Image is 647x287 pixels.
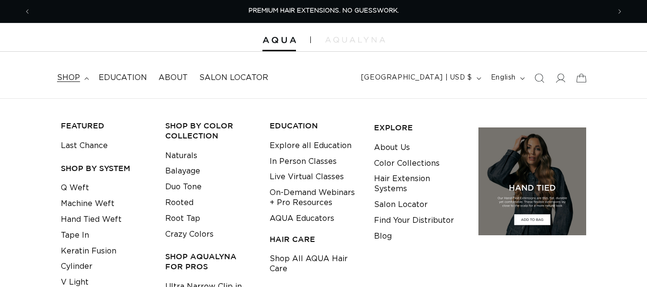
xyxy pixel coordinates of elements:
[374,123,464,133] h3: EXPLORE
[609,2,630,21] button: Next announcement
[199,73,268,83] span: Salon Locator
[61,243,116,259] a: Keratin Fusion
[270,154,337,170] a: In Person Classes
[249,8,399,14] span: PREMIUM HAIR EXTENSIONS. NO GUESSWORK.
[374,229,392,244] a: Blog
[165,148,197,164] a: Naturals
[61,121,150,131] h3: FEATURED
[355,69,485,87] button: [GEOGRAPHIC_DATA] | USD $
[165,211,200,227] a: Root Tap
[61,259,92,275] a: Cylinder
[270,251,359,277] a: Shop All AQUA Hair Care
[61,196,114,212] a: Machine Weft
[61,180,89,196] a: Q Weft
[57,73,80,83] span: shop
[361,73,472,83] span: [GEOGRAPHIC_DATA] | USD $
[491,73,516,83] span: English
[270,169,344,185] a: Live Virtual Classes
[374,156,440,172] a: Color Collections
[61,138,108,154] a: Last Chance
[165,195,193,211] a: Rooted
[374,171,464,197] a: Hair Extension Systems
[193,67,274,89] a: Salon Locator
[374,140,410,156] a: About Us
[165,121,255,141] h3: Shop by Color Collection
[270,211,334,227] a: AQUA Educators
[270,234,359,244] h3: HAIR CARE
[93,67,153,89] a: Education
[374,213,454,229] a: Find Your Distributor
[159,73,188,83] span: About
[165,227,214,242] a: Crazy Colors
[325,37,385,43] img: aqualyna.com
[165,252,255,272] h3: Shop AquaLyna for Pros
[17,2,38,21] button: Previous announcement
[153,67,193,89] a: About
[529,68,550,89] summary: Search
[99,73,147,83] span: Education
[374,197,428,213] a: Salon Locator
[51,67,93,89] summary: shop
[165,163,200,179] a: Balayage
[61,228,89,243] a: Tape In
[485,69,529,87] button: English
[270,121,359,131] h3: EDUCATION
[262,37,296,44] img: Aqua Hair Extensions
[61,163,150,173] h3: SHOP BY SYSTEM
[270,138,352,154] a: Explore all Education
[270,185,359,211] a: On-Demand Webinars + Pro Resources
[165,179,202,195] a: Duo Tone
[61,212,122,228] a: Hand Tied Weft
